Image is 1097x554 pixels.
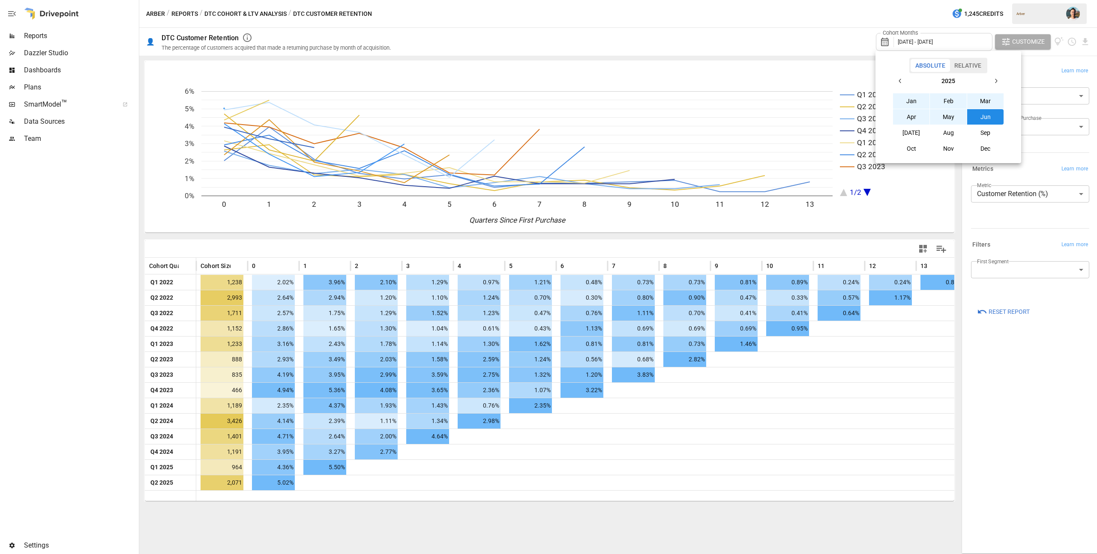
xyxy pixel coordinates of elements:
button: Nov [930,141,967,156]
button: Oct [893,141,930,156]
button: Absolute [911,59,950,72]
button: 2025 [908,73,988,89]
button: Jun [967,109,1004,125]
button: Sep [967,125,1004,140]
button: Relative [950,59,986,72]
button: May [930,109,967,125]
button: Mar [967,93,1004,109]
button: Apr [893,109,930,125]
button: Aug [930,125,967,140]
button: [DATE] [893,125,930,140]
button: Jan [893,93,930,109]
button: Dec [967,141,1004,156]
button: Feb [930,93,967,109]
